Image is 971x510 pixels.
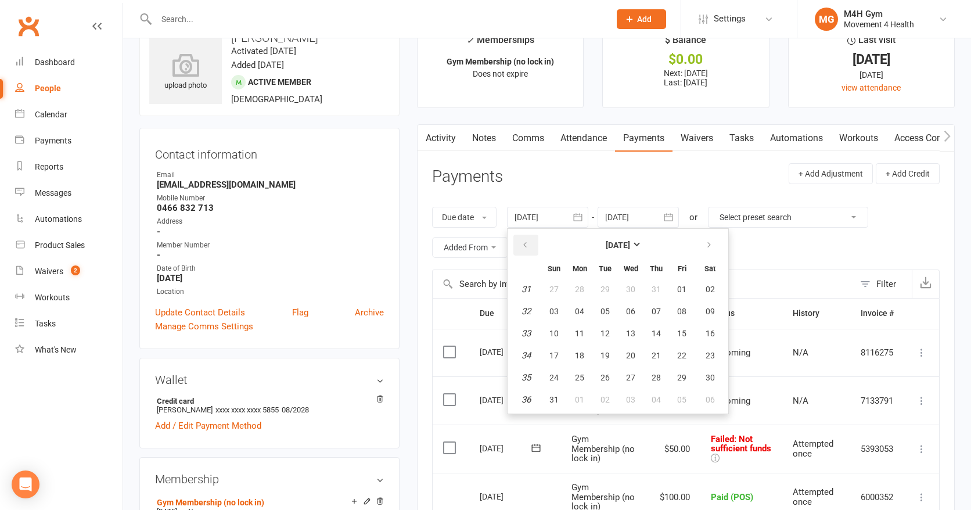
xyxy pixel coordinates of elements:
[15,206,123,232] a: Automations
[157,193,384,204] div: Mobile Number
[248,77,311,87] span: Active member
[480,439,533,457] div: [DATE]
[706,307,715,316] span: 09
[831,125,886,152] a: Workouts
[567,345,592,366] button: 18
[35,293,70,302] div: Workouts
[593,279,617,300] button: 29
[626,351,635,360] span: 20
[704,264,715,273] small: Saturday
[711,492,753,502] span: Paid (POS)
[575,395,584,404] span: 01
[575,373,584,382] span: 25
[652,351,661,360] span: 21
[886,125,963,152] a: Access Control
[700,299,782,328] th: Status
[432,207,497,228] button: Due date
[522,306,531,317] em: 32
[689,210,697,224] div: or
[652,373,661,382] span: 28
[35,136,71,145] div: Payments
[35,162,63,171] div: Reports
[15,311,123,337] a: Tasks
[600,395,610,404] span: 02
[15,49,123,76] a: Dashboard
[71,265,80,275] span: 2
[606,240,630,250] strong: [DATE]
[549,329,559,338] span: 10
[567,301,592,322] button: 04
[15,285,123,311] a: Workouts
[600,329,610,338] span: 12
[15,337,123,363] a: What's New
[542,345,566,366] button: 17
[665,33,706,53] div: $ Balance
[850,299,904,328] th: Invoice #
[157,203,384,213] strong: 0466 832 713
[711,347,750,358] span: Upcoming
[624,264,638,273] small: Wednesday
[613,69,758,87] p: Next: [DATE] Last: [DATE]
[157,179,384,190] strong: [EMAIL_ADDRESS][DOMAIN_NAME]
[480,343,533,361] div: [DATE]
[644,301,668,322] button: 07
[418,125,464,152] a: Activity
[35,345,77,354] div: What's New
[677,285,686,294] span: 01
[850,425,904,473] td: 5393053
[155,306,245,319] a: Update Contact Details
[617,9,666,29] button: Add
[567,367,592,388] button: 25
[652,395,661,404] span: 04
[695,279,725,300] button: 02
[793,439,833,459] span: Attempted once
[549,307,559,316] span: 03
[35,240,85,250] div: Product Sales
[644,389,668,410] button: 04
[850,329,904,377] td: 8116275
[721,125,762,152] a: Tasks
[480,391,533,409] div: [DATE]
[615,125,672,152] a: Payments
[793,487,833,507] span: Attempted once
[706,373,715,382] span: 30
[522,394,531,405] em: 36
[600,285,610,294] span: 29
[644,323,668,344] button: 14
[626,329,635,338] span: 13
[157,216,384,227] div: Address
[155,473,384,486] h3: Membership
[793,347,808,358] span: N/A
[157,227,384,237] strong: -
[844,19,914,30] div: Movement 4 Health
[480,487,533,505] div: [DATE]
[157,397,378,405] strong: Credit card
[670,389,694,410] button: 05
[292,306,308,319] a: Flag
[695,389,725,410] button: 06
[850,376,904,425] td: 7133791
[155,319,253,333] a: Manage Comms Settings
[711,396,750,406] span: Upcoming
[567,279,592,300] button: 28
[542,367,566,388] button: 24
[157,170,384,181] div: Email
[522,328,531,339] em: 33
[157,498,264,507] a: Gym Membership (no lock in)
[464,125,504,152] a: Notes
[157,250,384,260] strong: -
[15,180,123,206] a: Messages
[652,285,661,294] span: 31
[504,125,552,152] a: Comms
[155,143,384,161] h3: Contact information
[677,395,686,404] span: 05
[593,367,617,388] button: 26
[548,264,560,273] small: Sunday
[677,351,686,360] span: 22
[542,301,566,322] button: 03
[600,351,610,360] span: 19
[677,329,686,338] span: 15
[677,307,686,316] span: 08
[593,301,617,322] button: 05
[695,367,725,388] button: 30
